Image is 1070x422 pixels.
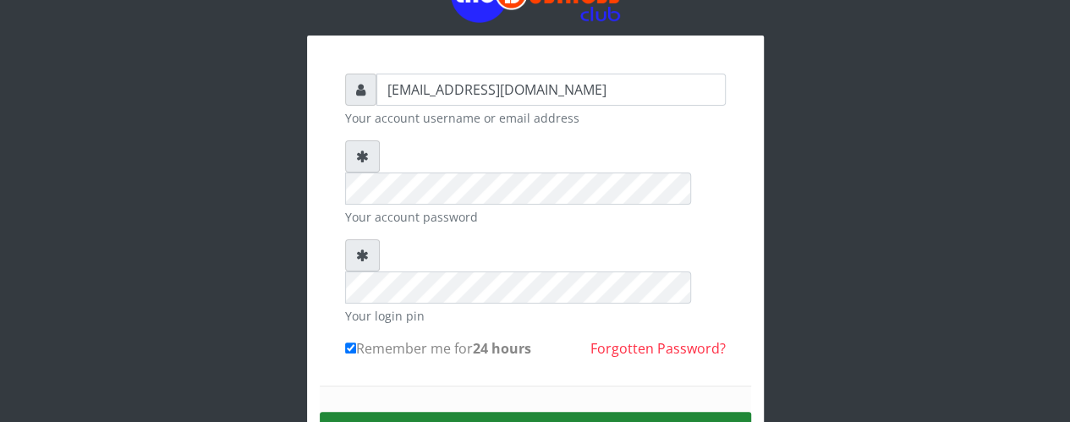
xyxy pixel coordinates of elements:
small: Your account username or email address [345,109,726,127]
a: Forgotten Password? [590,339,726,358]
b: 24 hours [473,339,531,358]
label: Remember me for [345,338,531,359]
small: Your account password [345,208,726,226]
input: Remember me for24 hours [345,343,356,353]
input: Username or email address [376,74,726,106]
small: Your login pin [345,307,726,325]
